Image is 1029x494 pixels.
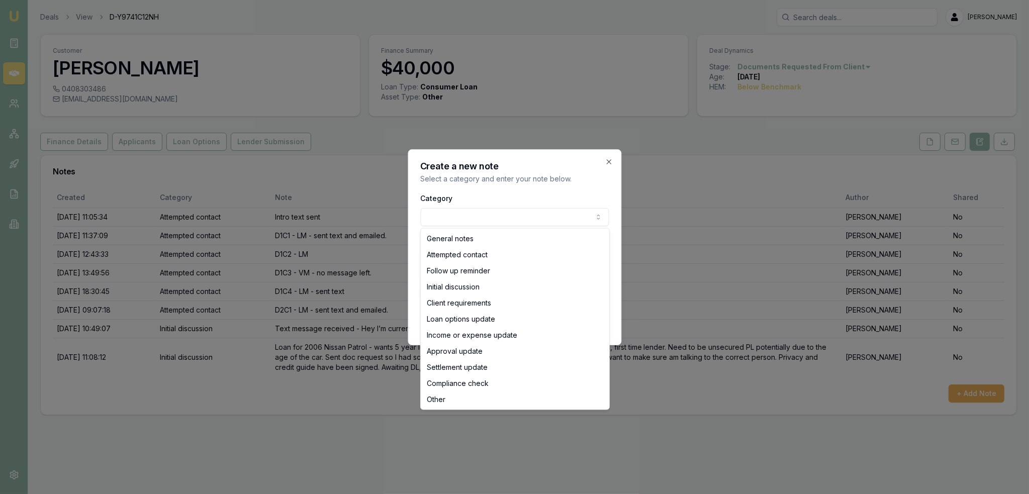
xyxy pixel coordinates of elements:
[427,266,490,276] span: Follow up reminder
[427,330,517,340] span: Income or expense update
[427,250,488,260] span: Attempted contact
[427,362,488,372] span: Settlement update
[427,282,480,292] span: Initial discussion
[427,314,495,324] span: Loan options update
[427,378,489,388] span: Compliance check
[427,346,483,356] span: Approval update
[427,394,445,405] span: Other
[427,298,491,308] span: Client requirements
[427,234,474,244] span: General notes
